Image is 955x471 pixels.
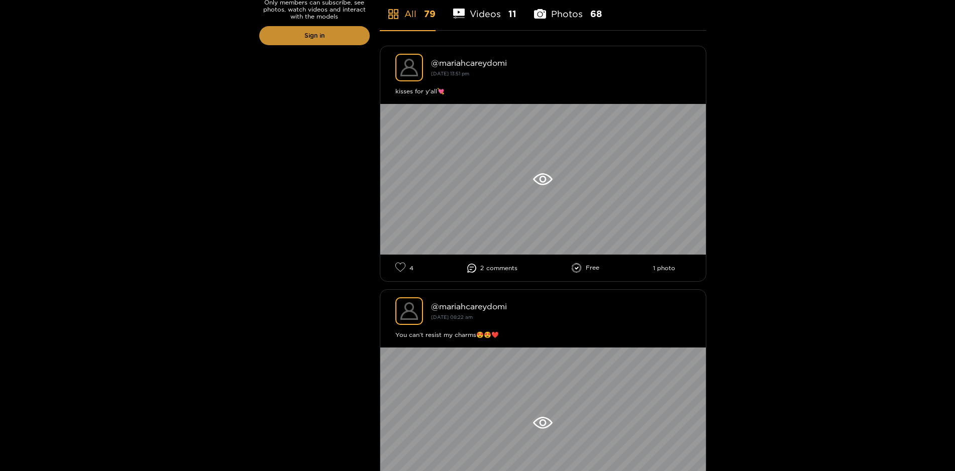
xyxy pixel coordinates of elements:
span: comment s [486,265,517,272]
small: [DATE] 08:22 am [431,314,473,320]
li: 4 [395,262,413,274]
small: [DATE] 13:51 pm [431,71,469,76]
div: You can’t resist my charms😍😍❤️ [395,330,691,340]
li: 1 photo [653,265,675,272]
span: 11 [508,8,516,20]
div: @ mariahcareydomi [431,302,691,311]
li: 2 [467,264,517,273]
span: appstore [387,8,399,20]
span: 79 [424,8,436,20]
a: Sign in [259,26,370,45]
li: Free [572,263,599,273]
span: 68 [590,8,602,20]
img: mariahcareydomi [395,54,423,81]
div: @ mariahcareydomi [431,58,691,67]
div: kisses for y'all💘 [395,86,691,96]
img: mariahcareydomi [395,297,423,325]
